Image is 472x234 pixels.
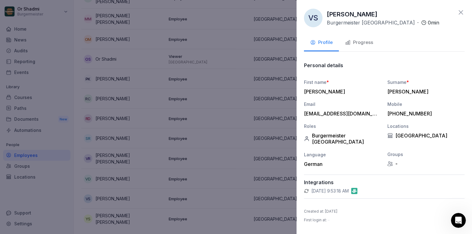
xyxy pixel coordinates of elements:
a: Visit our website [9,102,115,114]
div: Groups [387,151,465,158]
div: We typically reply in a few minutes [13,84,103,91]
div: German [304,161,381,167]
div: [PERSON_NAME] [387,89,461,95]
button: Profile [304,35,339,51]
span: – [328,218,330,222]
div: Language [304,151,381,158]
p: How can we help? [12,54,111,65]
div: Send us a message [13,78,103,84]
p: [DATE] 9:53:18 AM [311,188,349,194]
span: Home [24,193,38,197]
div: Burgermeister [GEOGRAPHIC_DATA] [304,132,381,145]
p: 0 min [428,19,439,26]
p: Hi Or 👋 [12,44,111,54]
span: Messages [82,193,103,197]
div: Email [304,101,381,107]
div: [PHONE_NUMBER] [387,110,461,117]
p: First login at : [304,217,330,223]
div: Send us a messageWe typically reply in a few minutes [6,73,117,96]
button: Messages [62,177,124,202]
div: · [327,19,439,26]
p: Burgermeister [GEOGRAPHIC_DATA] [327,19,415,26]
div: Mobile [387,101,465,107]
div: Visit our website [13,105,103,111]
div: VS [304,9,322,27]
div: [EMAIL_ADDRESS][DOMAIN_NAME] [304,110,378,117]
p: Personal details [304,62,343,68]
img: logo [12,13,48,21]
div: Profile [310,39,333,46]
button: Progress [339,35,379,51]
p: Integrations [304,179,465,185]
img: Profile image for Deniz [61,10,73,22]
div: Close [106,10,117,21]
div: First name [304,79,381,85]
img: gastromatic.png [351,188,357,194]
div: [PERSON_NAME] [304,89,378,95]
img: Profile image for Miriam [72,10,85,22]
div: [GEOGRAPHIC_DATA] [387,132,465,139]
div: Surname [387,79,465,85]
div: Progress [345,39,373,46]
img: Profile image for Ziar [84,10,96,22]
iframe: Intercom live chat [451,213,466,228]
div: Roles [304,123,381,129]
div: - [387,161,465,167]
p: [PERSON_NAME] [327,10,377,19]
p: Created at : [DATE] [304,209,337,214]
div: Locations [387,123,465,129]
